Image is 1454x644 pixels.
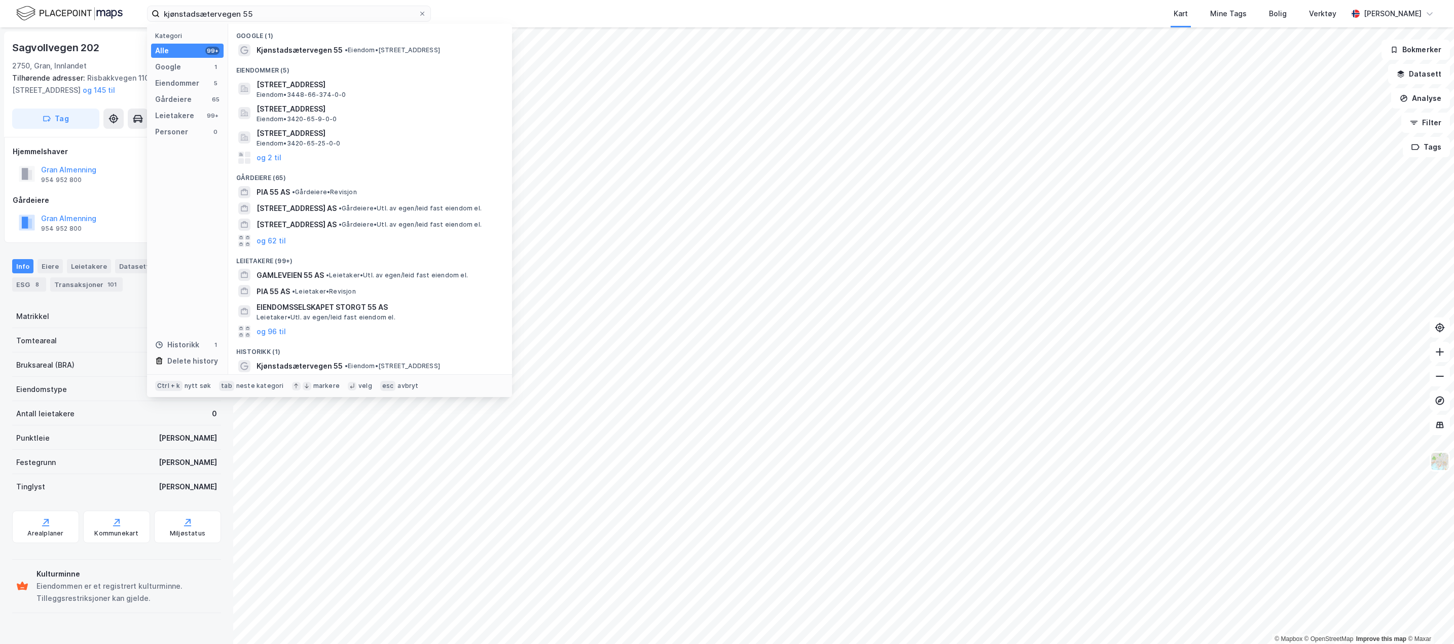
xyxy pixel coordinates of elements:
div: 5 [211,79,220,87]
span: Tilhørende adresser: [12,74,87,82]
div: 99+ [205,47,220,55]
div: Hjemmelshaver [13,146,221,158]
button: Datasett [1388,64,1450,84]
div: Kontrollprogram for chat [1403,595,1454,644]
div: Tomteareal [16,335,57,347]
div: tab [219,381,234,391]
div: Kulturminne [37,568,217,580]
div: Eiendomstype [16,383,67,396]
div: Ctrl + k [155,381,183,391]
span: PIA 55 AS [257,285,290,298]
span: Kjønstadsætervegen 55 [257,360,343,372]
span: Leietaker • Revisjon [292,288,356,296]
button: og 96 til [257,326,286,338]
div: Verktøy [1309,8,1336,20]
div: Risbakkvegen 1102, [STREET_ADDRESS] [12,72,213,96]
div: velg [358,382,372,390]
span: Eiendom • [STREET_ADDRESS] [345,362,440,370]
span: • [292,288,295,295]
span: • [339,221,342,228]
div: Eiendommen er et registrert kulturminne. Tilleggsrestriksjoner kan gjelde. [37,580,217,604]
div: [PERSON_NAME] [1364,8,1422,20]
div: Arealplaner [27,529,63,538]
div: 954 952 800 [41,225,82,233]
div: Sagvollvegen 202 [12,40,101,56]
div: 65 [211,95,220,103]
span: Eiendom • 3448-66-374-0-0 [257,91,346,99]
div: Google [155,61,181,73]
img: Z [1430,452,1449,471]
div: Historikk (1) [228,340,512,358]
div: 0 [212,408,217,420]
div: [PERSON_NAME] [159,481,217,493]
span: Eiendom • [STREET_ADDRESS] [345,46,440,54]
div: nytt søk [185,382,211,390]
div: Google (1) [228,24,512,42]
input: Søk på adresse, matrikkel, gårdeiere, leietakere eller personer [160,6,418,21]
button: Tags [1403,137,1450,157]
span: • [339,204,342,212]
div: Gårdeiere [13,194,221,206]
div: [PERSON_NAME] [159,456,217,469]
div: Transaksjoner [50,277,123,292]
div: Festegrunn [16,456,56,469]
div: Mine Tags [1210,8,1247,20]
div: Alle [155,45,169,57]
div: ESG [12,277,46,292]
iframe: Chat Widget [1403,595,1454,644]
div: 2750, Gran, Innlandet [12,60,87,72]
div: Delete history [167,355,218,367]
span: [STREET_ADDRESS] AS [257,202,337,214]
div: Miljøstatus [170,529,205,538]
span: Leietaker • Utl. av egen/leid fast eiendom el. [257,313,395,321]
div: Kommunekart [94,529,138,538]
div: Antall leietakere [16,408,75,420]
div: Kategori [155,32,224,40]
span: Leietaker • Utl. av egen/leid fast eiendom el. [326,271,468,279]
div: Kart [1174,8,1188,20]
div: neste kategori [236,382,284,390]
span: Gårdeiere • Revisjon [292,188,357,196]
div: markere [313,382,340,390]
span: [STREET_ADDRESS] [257,79,500,91]
span: Eiendom • 3420-65-25-0-0 [257,139,340,148]
span: Kjønstadsætervegen 55 [257,44,343,56]
span: Eiendom • 3420-65-9-0-0 [257,115,337,123]
div: Punktleie [16,432,50,444]
button: Bokmerker [1382,40,1450,60]
div: Leietakere (99+) [228,249,512,267]
span: PIA 55 AS [257,186,290,198]
span: [STREET_ADDRESS] [257,127,500,139]
div: 954 952 800 [41,176,82,184]
div: Personer [155,126,188,138]
div: 1 [211,63,220,71]
div: 1 [211,341,220,349]
div: Bolig [1269,8,1287,20]
span: • [326,271,329,279]
div: Bruksareal (BRA) [16,359,75,371]
div: avbryt [397,382,418,390]
span: Gårdeiere • Utl. av egen/leid fast eiendom el. [339,204,482,212]
img: logo.f888ab2527a4732fd821a326f86c7f29.svg [16,5,123,22]
button: Filter [1401,113,1450,133]
a: Improve this map [1356,635,1406,642]
span: • [345,46,348,54]
div: Leietakere [155,110,194,122]
span: • [292,188,295,196]
a: Mapbox [1275,635,1302,642]
span: • [345,362,348,370]
div: 8 [32,279,42,290]
span: [STREET_ADDRESS] AS [257,219,337,231]
div: Datasett [115,259,153,273]
div: Eiere [38,259,63,273]
button: og 62 til [257,235,286,247]
div: Tinglyst [16,481,45,493]
button: Analyse [1391,88,1450,109]
span: EIENDOMSSELSKAPET STORGT 55 AS [257,301,500,313]
div: Historikk [155,339,199,351]
a: OpenStreetMap [1304,635,1354,642]
div: esc [380,381,396,391]
button: og 2 til [257,152,281,164]
span: Gårdeiere • Utl. av egen/leid fast eiendom el. [339,221,482,229]
div: Gårdeiere [155,93,192,105]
